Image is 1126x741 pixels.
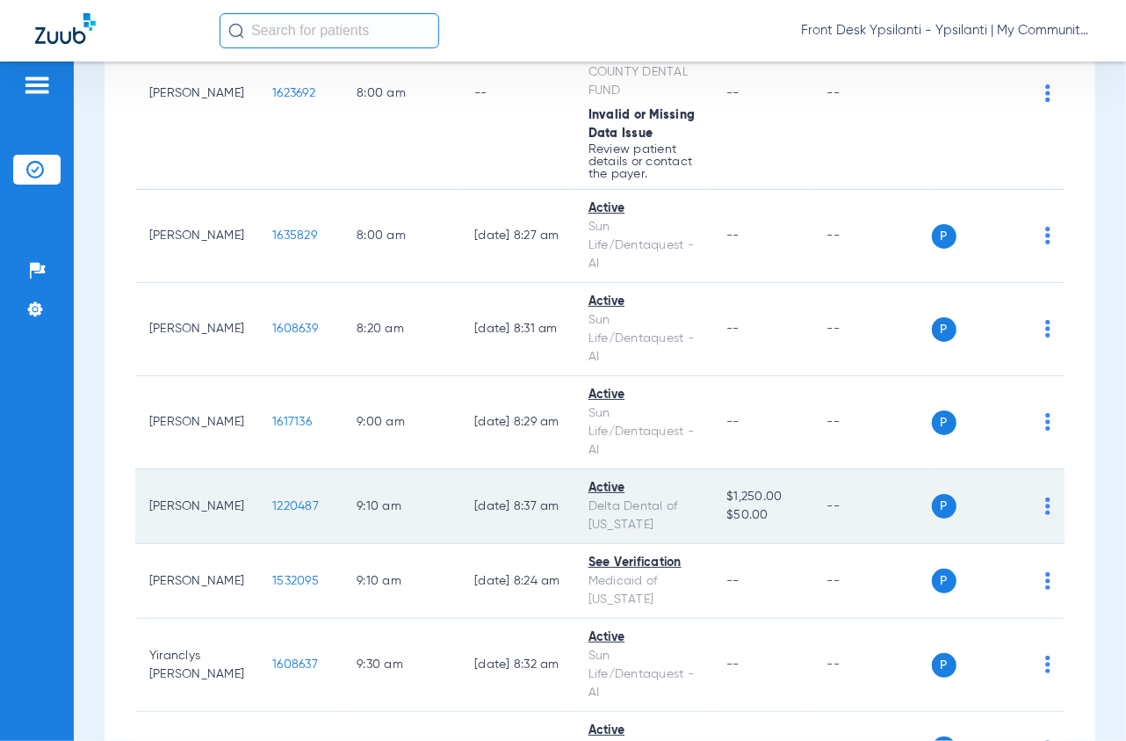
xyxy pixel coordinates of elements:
[588,647,699,702] div: Sun Life/Dentaquest - AI
[726,575,740,587] span: --
[588,572,699,609] div: Medicaid of [US_STATE]
[272,229,317,242] span: 1635829
[460,619,574,712] td: [DATE] 8:32 AM
[343,544,460,619] td: 9:10 AM
[588,45,699,100] div: WASHTENAW COUNTY DENTAL FUND
[1038,657,1126,741] iframe: Chat Widget
[726,416,740,428] span: --
[272,323,318,335] span: 1608639
[588,143,699,180] p: Review patient details or contact the payer.
[460,544,574,619] td: [DATE] 8:24 AM
[932,410,956,435] span: P
[1045,320,1050,338] img: group-dot-blue.svg
[460,469,574,544] td: [DATE] 8:37 AM
[813,619,932,712] td: --
[588,479,699,498] div: Active
[272,575,319,587] span: 1532095
[460,376,574,469] td: [DATE] 8:29 AM
[588,554,699,572] div: See Verification
[932,569,956,593] span: P
[932,224,956,249] span: P
[726,323,740,335] span: --
[343,190,460,283] td: 8:00 AM
[726,87,740,99] span: --
[588,386,699,404] div: Active
[588,498,699,534] div: Delta Dental of [US_STATE]
[813,376,932,469] td: --
[1045,84,1050,102] img: group-dot-blue.svg
[588,109,696,140] span: Invalid or Missing Data Issue
[135,619,258,712] td: Yiranclys [PERSON_NAME]
[588,404,699,460] div: Sun Life/Dentaquest - AI
[588,218,699,273] div: Sun Life/Dentaquest - AI
[135,376,258,469] td: [PERSON_NAME]
[135,190,258,283] td: [PERSON_NAME]
[343,283,460,376] td: 8:20 AM
[588,311,699,367] div: Sun Life/Dentaquest - AI
[813,469,932,544] td: --
[460,190,574,283] td: [DATE] 8:27 AM
[1045,572,1050,590] img: group-dot-blue.svg
[932,494,956,519] span: P
[23,75,51,96] img: hamburger-icon
[588,722,699,740] div: Active
[343,619,460,712] td: 9:30 AM
[272,500,319,512] span: 1220487
[588,200,699,218] div: Active
[932,317,956,342] span: P
[135,283,258,376] td: [PERSON_NAME]
[272,416,312,428] span: 1617136
[726,506,798,525] span: $50.00
[272,658,318,671] span: 1608637
[460,283,574,376] td: [DATE] 8:31 AM
[343,376,460,469] td: 9:00 AM
[1045,413,1050,431] img: group-dot-blue.svg
[135,544,258,619] td: [PERSON_NAME]
[220,13,439,48] input: Search for patients
[813,190,932,283] td: --
[726,229,740,242] span: --
[135,469,258,544] td: [PERSON_NAME]
[932,653,956,678] span: P
[343,469,460,544] td: 9:10 AM
[1045,227,1050,244] img: group-dot-blue.svg
[588,628,699,647] div: Active
[801,22,1091,40] span: Front Desk Ypsilanti - Ypsilanti | My Community Dental Centers
[726,488,798,506] span: $1,250.00
[228,23,244,39] img: Search Icon
[272,87,315,99] span: 1623692
[588,293,699,311] div: Active
[813,544,932,619] td: --
[35,13,96,44] img: Zuub Logo
[726,658,740,671] span: --
[1045,498,1050,515] img: group-dot-blue.svg
[1045,656,1050,673] img: group-dot-blue.svg
[813,283,932,376] td: --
